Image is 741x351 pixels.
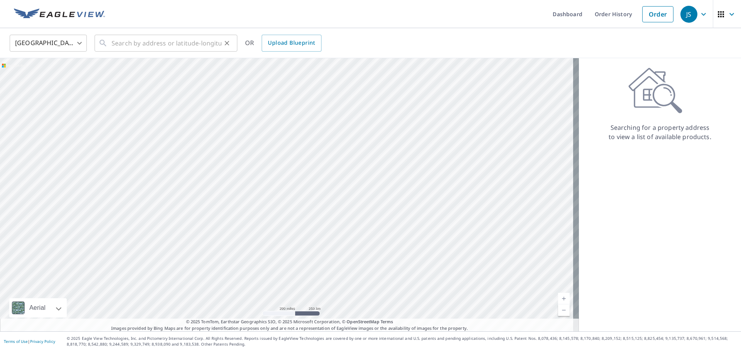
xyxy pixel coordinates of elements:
a: Terms of Use [4,339,28,344]
div: OR [245,35,321,52]
input: Search by address or latitude-longitude [112,32,222,54]
img: EV Logo [14,8,105,20]
a: Current Level 5, Zoom Out [558,304,570,316]
p: © 2025 Eagle View Technologies, Inc. and Pictometry International Corp. All Rights Reserved. Repo... [67,336,737,347]
span: © 2025 TomTom, Earthstar Geographics SIO, © 2025 Microsoft Corporation, © [186,319,393,325]
a: Upload Blueprint [262,35,321,52]
button: Clear [222,38,232,49]
div: [GEOGRAPHIC_DATA] [10,32,87,54]
a: Current Level 5, Zoom In [558,293,570,304]
a: OpenStreetMap [347,319,379,324]
span: Upload Blueprint [268,38,315,48]
p: | [4,339,55,344]
a: Terms [381,319,393,324]
div: JS [680,6,697,23]
div: Aerial [9,298,67,317]
a: Order [642,6,673,22]
p: Searching for a property address to view a list of available products. [608,123,712,141]
a: Privacy Policy [30,339,55,344]
div: Aerial [27,298,48,317]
